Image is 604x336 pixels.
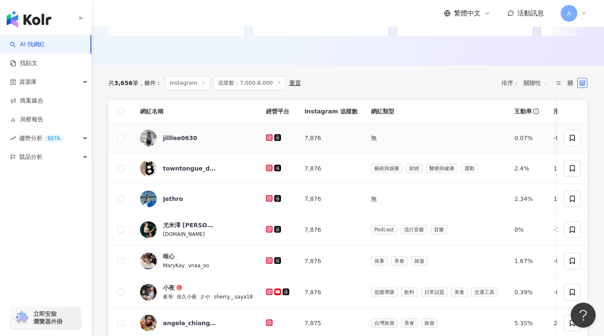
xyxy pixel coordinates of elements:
div: 排序： [501,76,553,90]
a: KOL Avatarangela_chiang0215 [140,315,253,331]
img: KOL Avatar [140,221,157,238]
td: 7,876 [298,214,364,246]
td: 7,876 [298,184,364,214]
span: 日常話題 [421,288,448,297]
a: KOL AvatarJethro [140,191,253,207]
span: 財經 [406,164,423,173]
div: 1.67% [514,256,540,266]
span: 競品分析 [19,148,43,166]
span: 藝術與娛樂 [371,164,403,173]
span: 趨勢分析 [19,129,63,148]
span: 流行音樂 [401,225,427,234]
a: searchAI 找網紅 [10,40,45,49]
span: 運動 [461,164,478,173]
span: 音樂 [431,225,447,234]
span: 保養 [371,256,388,266]
div: 1.89% [554,164,579,173]
span: Instagram [165,76,210,90]
span: [DOMAIN_NAME] [163,231,205,237]
span: 條件 ： [138,80,162,86]
span: 活動訊息 [517,9,544,17]
td: 7,876 [298,277,364,308]
img: logo [7,11,51,28]
td: 7,876 [298,123,364,153]
span: | [185,262,188,268]
div: 無 [371,133,501,143]
img: KOL Avatar [140,160,157,177]
span: 立即安裝 瀏覽器外掛 [33,310,63,325]
a: 商案媒合 [10,97,43,105]
a: KOL Avatar小夜夜哥|佳久小夜|さや|sherry._.saya18 [140,283,253,301]
span: 醫療與健康 [426,164,458,173]
a: KOL Avatar尤米澤 [PERSON_NAME] [PERSON_NAME][DOMAIN_NAME] [140,221,253,238]
div: Jethro [163,195,183,203]
span: 3,656 [114,80,133,86]
div: -0.05% [554,256,579,266]
a: KOL Avatar唯心MaryKay|vnaa_oo [140,252,253,270]
span: info-circle [532,107,540,115]
div: 2.69% [554,318,579,328]
div: 5.35% [514,318,540,328]
span: 追蹤數：7,000-8,000 [213,76,286,90]
span: 促購導購 [371,288,398,297]
div: 重置 [289,80,301,86]
img: KOL Avatar [140,191,157,207]
td: 7,876 [298,153,364,184]
div: 1.35% [554,194,579,203]
td: 7,876 [298,246,364,277]
span: 旅遊 [411,256,428,266]
span: 互動率 [514,107,532,115]
img: chrome extension [13,311,30,324]
img: KOL Avatar [140,253,157,269]
span: vnaa_oo [188,263,209,268]
span: 台灣旅遊 [371,318,398,328]
div: -0.13% [554,133,579,143]
div: jilllee0630 [163,134,197,142]
div: 0.07% [514,133,540,143]
div: towntongue_design [163,164,217,173]
span: 交通工具 [471,288,498,297]
div: 尤米澤 [PERSON_NAME] [PERSON_NAME] [163,221,217,229]
img: KOL Avatar [140,315,157,331]
span: | [210,293,214,300]
span: 佳久小夜 [177,294,197,300]
img: KOL Avatar [140,130,157,146]
div: BETA [44,134,63,143]
span: 飲料 [401,288,418,297]
span: | [197,293,200,300]
span: 美食 [451,288,468,297]
div: 2.34% [514,194,540,203]
img: KOL Avatar [140,284,157,301]
th: 網紅類型 [364,100,508,123]
a: 洞察報告 [10,115,43,124]
span: 夜哥 [163,294,173,300]
span: MaryKay [163,263,185,268]
span: さや [200,294,210,300]
a: KOL Avatarjilllee0630 [140,130,253,146]
span: 旅遊 [421,318,438,328]
div: 共 筆 [108,80,138,86]
div: 無 [371,194,501,203]
span: 美食 [401,318,418,328]
div: 0% [514,225,540,234]
iframe: Help Scout Beacon - Open [571,303,596,328]
span: 漲粉率 [554,107,571,115]
span: 關聯性 [524,76,549,90]
div: -7.99% [554,225,579,234]
span: Podcast [371,225,397,234]
span: | [173,293,177,300]
div: angela_chiang0215 [163,319,217,327]
th: Instagram 追蹤數 [298,100,364,123]
span: 繁體中文 [454,9,481,18]
span: rise [10,135,16,141]
a: 找貼文 [10,59,38,68]
span: sherry._.saya18 [214,294,253,300]
a: chrome extension立即安裝 瀏覽器外掛 [11,306,81,329]
span: A [567,9,571,18]
a: KOL Avatartowntongue_design [140,160,253,177]
div: 小夜 [163,283,175,292]
span: 美食 [391,256,408,266]
div: 2.4% [514,164,540,173]
th: 經營平台 [259,100,298,123]
div: 唯心 [163,252,175,261]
